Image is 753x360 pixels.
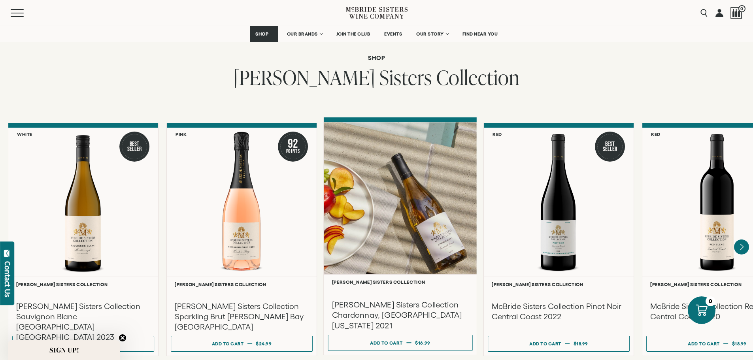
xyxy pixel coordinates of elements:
[336,31,370,37] span: JOIN THE CLUB
[12,336,154,352] button: Add to cart $16.99
[738,5,745,12] span: 0
[574,341,588,346] span: $18.99
[255,31,269,37] span: SHOP
[234,64,375,91] span: [PERSON_NAME]
[379,26,407,42] a: EVENTS
[4,261,11,297] div: Contact Us
[171,336,313,352] button: Add to cart $24.99
[176,132,187,137] h6: Pink
[734,239,749,254] button: Next
[415,340,430,345] span: $16.99
[332,279,469,285] h6: [PERSON_NAME] Sisters Collection
[166,123,317,356] a: Pink 92 Points McBride Sisters Collection Sparkling Brut Rose Hawke's Bay NV [PERSON_NAME] Sister...
[411,26,453,42] a: OUR STORY
[331,26,376,42] a: JOIN THE CLUB
[49,345,79,355] span: SIGN UP!
[529,338,561,349] div: Add to cart
[436,64,520,91] span: Collection
[416,31,444,37] span: OUR STORY
[54,338,86,349] div: Add to cart
[119,334,126,342] button: Close teaser
[492,282,626,287] h6: [PERSON_NAME] Sisters Collection
[732,341,747,346] span: $18.99
[328,335,473,351] button: Add to cart $16.99
[493,132,502,137] h6: Red
[706,296,715,306] div: 0
[16,301,150,342] h3: [PERSON_NAME] Sisters Collection Sauvignon Blanc [GEOGRAPHIC_DATA] [GEOGRAPHIC_DATA] 2023
[488,336,630,352] button: Add to cart $18.99
[256,341,272,346] span: $24.99
[282,26,327,42] a: OUR BRANDS
[379,64,432,91] span: Sisters
[483,123,634,356] a: Red Best Seller McBride Sisters Collection Central Coast Pinot Noir [PERSON_NAME] Sisters Collect...
[250,26,278,42] a: SHOP
[370,337,402,349] div: Add to cart
[287,31,318,37] span: OUR BRANDS
[384,31,402,37] span: EVENTS
[175,282,309,287] h6: [PERSON_NAME] Sisters Collection
[332,299,469,331] h3: [PERSON_NAME] Sisters Collection Chardonnay, [GEOGRAPHIC_DATA][US_STATE] 2021
[457,26,503,42] a: FIND NEAR YOU
[17,132,32,137] h6: White
[462,31,498,37] span: FIND NEAR YOU
[8,340,120,360] div: SIGN UP!Close teaser
[175,301,309,332] h3: [PERSON_NAME] Sisters Collection Sparkling Brut [PERSON_NAME] Bay [GEOGRAPHIC_DATA]
[16,282,150,287] h6: [PERSON_NAME] Sisters Collection
[323,117,477,355] a: [PERSON_NAME] Sisters Collection [PERSON_NAME] Sisters Collection Chardonnay, [GEOGRAPHIC_DATA][U...
[492,301,626,322] h3: McBride Sisters Collection Pinot Noir Central Coast 2022
[688,338,720,349] div: Add to cart
[212,338,244,349] div: Add to cart
[8,123,159,356] a: White Best Seller McBride Sisters Collection SauvignonBlanc [PERSON_NAME] Sisters Collection [PER...
[651,132,661,137] h6: Red
[11,9,39,17] button: Mobile Menu Trigger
